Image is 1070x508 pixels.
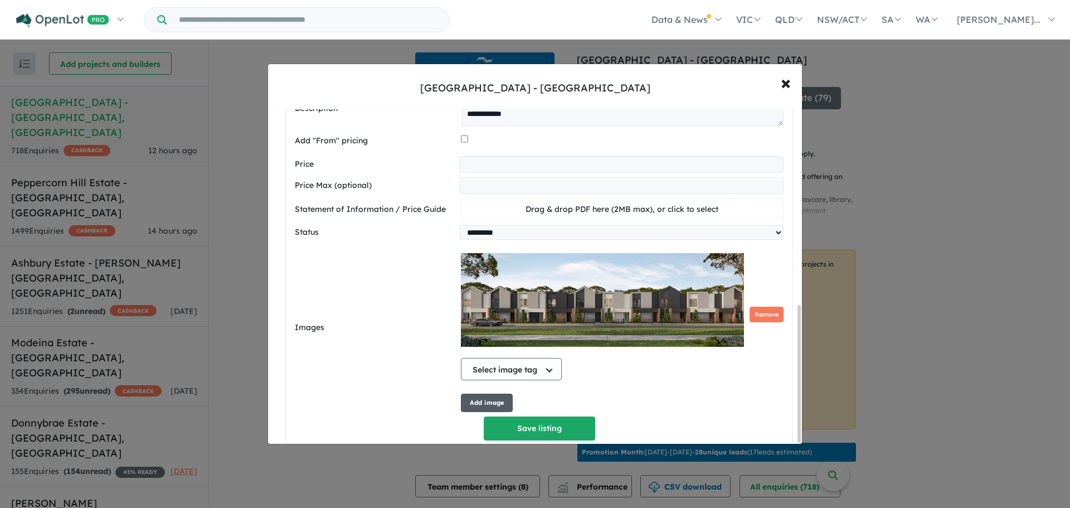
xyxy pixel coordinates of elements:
[957,14,1040,25] span: [PERSON_NAME]...
[420,81,650,95] div: [GEOGRAPHIC_DATA] - [GEOGRAPHIC_DATA]
[295,179,455,192] label: Price Max (optional)
[295,134,456,148] label: Add "From" pricing
[461,358,562,380] button: Select image tag
[484,417,595,441] button: Save listing
[169,8,447,32] input: Try estate name, suburb, builder or developer
[295,158,455,171] label: Price
[461,244,744,356] img: 9k=
[461,394,513,412] button: Add image
[526,204,718,214] span: Drag & drop PDF here (2MB max), or click to select
[295,203,456,216] label: Statement of Information / Price Guide
[750,307,784,323] button: Remove
[16,13,109,27] img: Openlot PRO Logo White
[295,321,456,335] label: Images
[295,226,455,239] label: Status
[781,70,791,94] span: ×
